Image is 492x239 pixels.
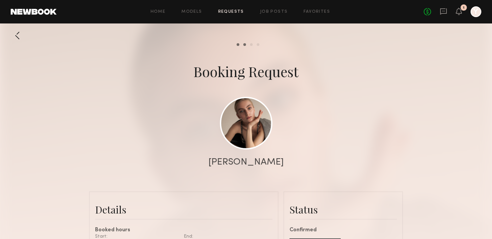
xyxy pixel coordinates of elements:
[471,6,481,17] a: Y
[260,10,288,14] a: Job Posts
[463,6,465,10] div: 1
[193,62,299,81] div: Booking Request
[290,228,397,233] div: Confirmed
[218,10,244,14] a: Requests
[304,10,330,14] a: Favorites
[181,10,202,14] a: Models
[151,10,166,14] a: Home
[290,203,397,216] div: Status
[209,158,284,167] div: [PERSON_NAME]
[95,228,272,233] div: Booked hours
[95,203,272,216] div: Details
